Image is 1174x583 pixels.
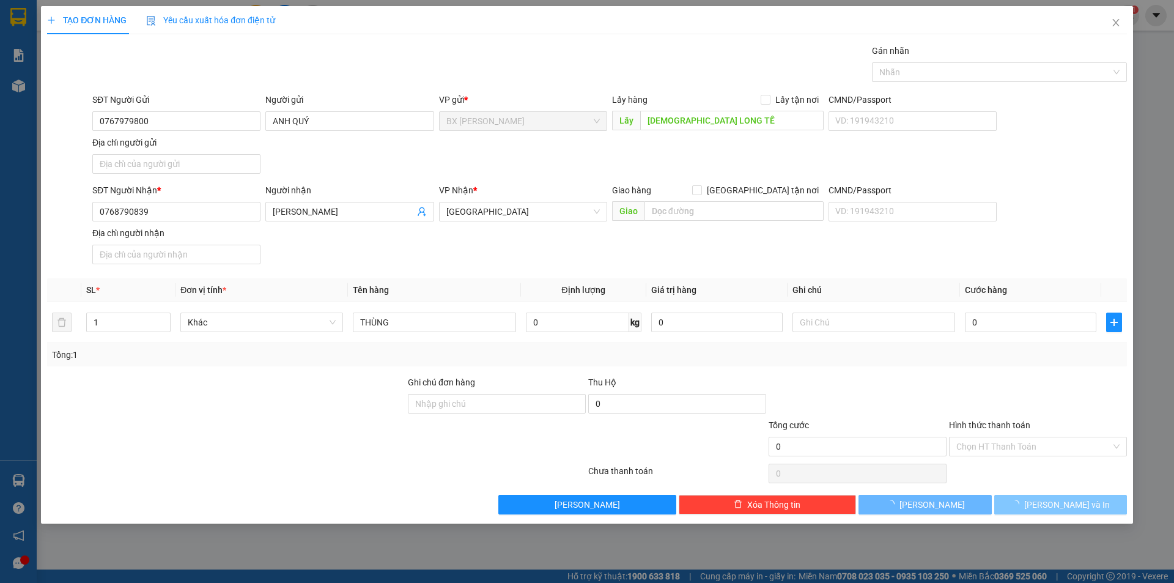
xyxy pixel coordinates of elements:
div: Tổng: 1 [52,348,453,362]
div: Địa chỉ người nhận [92,226,260,240]
span: kg [629,313,641,332]
img: icon [146,16,156,26]
input: Dọc đường [644,201,824,221]
div: Chưa thanh toán [587,464,767,486]
span: Giao [612,201,644,221]
span: VP Nhận [439,185,473,195]
label: Hình thức thanh toán [949,420,1030,430]
span: Tên hàng [353,285,389,295]
span: [PERSON_NAME] [555,498,620,511]
span: delete [734,500,742,510]
div: CMND/Passport [829,184,997,197]
input: VD: Bàn, Ghế [353,313,515,332]
span: Lấy hàng [612,95,648,105]
span: Định lượng [562,285,605,295]
span: [PERSON_NAME] [899,498,965,511]
input: Địa chỉ của người gửi [92,154,260,174]
span: Giá trị hàng [651,285,696,295]
span: Lấy [612,111,640,130]
span: loading [886,500,899,508]
div: Người gửi [265,93,434,106]
input: Ghi Chú [792,313,955,332]
span: loading [1011,500,1024,508]
span: TẠO ĐƠN HÀNG [47,15,127,25]
button: [PERSON_NAME] [858,495,991,514]
button: delete [52,313,72,332]
div: SĐT Người Gửi [92,93,260,106]
button: [PERSON_NAME] và In [994,495,1127,514]
span: plus [47,16,56,24]
div: VP gửi [439,93,607,106]
span: Tổng cước [769,420,809,430]
span: Sài Gòn [446,202,600,221]
span: Yêu cầu xuất hóa đơn điện tử [146,15,275,25]
button: Close [1099,6,1133,40]
span: Lấy tận nơi [770,93,824,106]
input: Dọc đường [640,111,824,130]
button: plus [1106,313,1122,332]
span: [GEOGRAPHIC_DATA] tận nơi [702,184,824,197]
label: Gán nhãn [872,46,909,56]
div: SĐT Người Nhận [92,184,260,197]
input: 0 [651,313,783,332]
div: Địa chỉ người gửi [92,136,260,149]
button: [PERSON_NAME] [498,495,676,514]
input: Ghi chú đơn hàng [408,394,586,414]
button: deleteXóa Thông tin [679,495,857,514]
span: Thu Hộ [588,377,616,387]
input: Địa chỉ của người nhận [92,245,260,264]
span: Cước hàng [965,285,1007,295]
div: Người nhận [265,184,434,197]
span: Đơn vị tính [180,285,226,295]
span: Khác [188,313,336,332]
span: SL [86,285,96,295]
span: [PERSON_NAME] và In [1024,498,1110,511]
span: user-add [417,207,427,217]
span: BX Cao Lãnh [446,112,600,130]
div: CMND/Passport [829,93,997,106]
span: close [1111,18,1121,28]
label: Ghi chú đơn hàng [408,377,475,387]
span: Xóa Thông tin [747,498,800,511]
th: Ghi chú [788,278,960,302]
span: plus [1107,317,1121,327]
span: Giao hàng [612,185,651,195]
